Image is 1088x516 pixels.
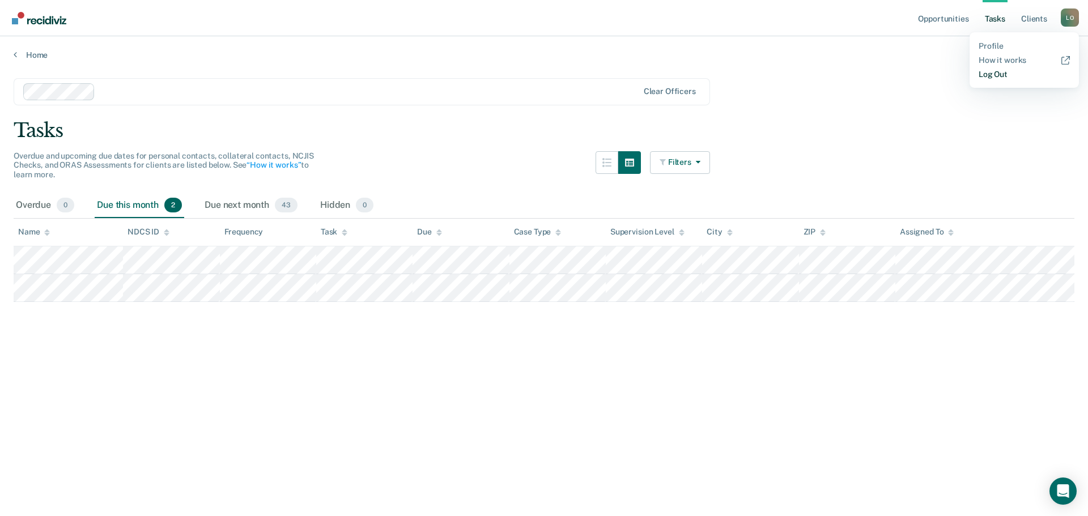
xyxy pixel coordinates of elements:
[318,193,376,218] div: Hidden0
[979,56,1070,65] a: How it works
[707,227,732,237] div: City
[417,227,442,237] div: Due
[610,227,685,237] div: Supervision Level
[18,227,50,237] div: Name
[127,227,169,237] div: NDCS ID
[900,227,954,237] div: Assigned To
[246,160,301,169] a: “How it works”
[356,198,373,212] span: 0
[14,193,76,218] div: Overdue0
[224,227,263,237] div: Frequency
[321,227,347,237] div: Task
[1049,477,1077,505] div: Open Intercom Messenger
[14,50,1074,60] a: Home
[650,151,710,174] button: Filters
[514,227,562,237] div: Case Type
[979,41,1070,51] a: Profile
[14,151,314,180] span: Overdue and upcoming due dates for personal contacts, collateral contacts, NCJIS Checks, and ORAS...
[57,198,74,212] span: 0
[12,12,66,24] img: Recidiviz
[804,227,826,237] div: ZIP
[202,193,300,218] div: Due next month43
[164,198,182,212] span: 2
[1061,8,1079,27] button: Profile dropdown button
[979,70,1070,79] a: Log Out
[1061,8,1079,27] div: L O
[644,87,696,96] div: Clear officers
[95,193,184,218] div: Due this month2
[14,119,1074,142] div: Tasks
[275,198,297,212] span: 43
